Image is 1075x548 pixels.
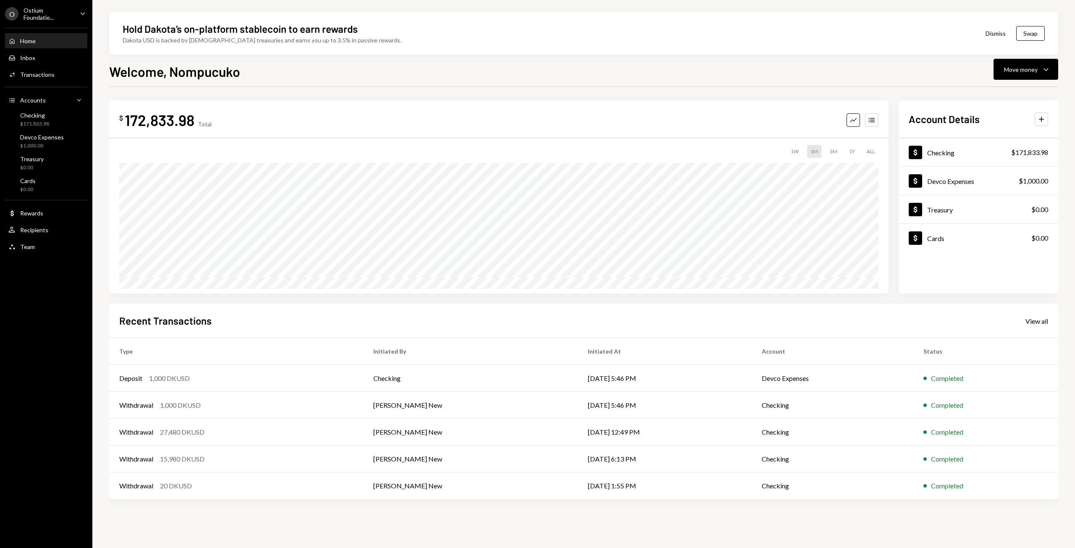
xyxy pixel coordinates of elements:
div: Recipients [20,226,48,233]
a: View all [1025,316,1048,325]
h1: Welcome, Nompucuko [109,63,240,80]
td: Checking [752,446,914,472]
div: Completed [931,400,963,410]
a: Recipients [5,222,87,237]
a: Transactions [5,67,87,82]
a: Rewards [5,205,87,220]
a: Treasury$0.00 [899,195,1058,223]
h2: Account Details [909,112,980,126]
td: Devco Expenses [752,365,914,392]
th: Initiated By [363,338,578,365]
div: Devco Expenses [927,177,974,185]
th: Initiated At [578,338,752,365]
a: Treasury$0.00 [5,153,87,173]
td: [PERSON_NAME] New [363,419,578,446]
a: Checking$171,833.98 [5,109,87,129]
div: Withdrawal [119,427,153,437]
a: Team [5,239,87,254]
button: Move money [994,59,1058,80]
div: 172,833.98 [125,110,194,129]
div: $1,000.00 [20,142,64,149]
h2: Recent Transactions [119,314,212,328]
div: Treasury [927,206,953,214]
div: Cards [927,234,944,242]
th: Status [913,338,1058,365]
td: [PERSON_NAME] New [363,446,578,472]
div: Hold Dakota’s on-platform stablecoin to earn rewards [123,22,358,36]
div: View all [1025,317,1048,325]
a: Devco Expenses$1,000.00 [5,131,87,151]
div: Withdrawal [119,400,153,410]
div: Devco Expenses [20,134,64,141]
div: 3M [826,145,841,158]
a: Accounts [5,92,87,108]
div: Accounts [20,97,46,104]
a: Devco Expenses$1,000.00 [899,167,1058,195]
div: Withdrawal [119,481,153,491]
td: Checking [363,365,578,392]
div: 1Y [846,145,858,158]
div: $1,000.00 [1019,176,1048,186]
div: Move money [1004,65,1038,74]
button: Dismiss [975,24,1016,43]
th: Type [109,338,363,365]
td: [DATE] 1:55 PM [578,472,752,499]
div: Withdrawal [119,454,153,464]
td: [DATE] 5:46 PM [578,365,752,392]
div: $171,833.98 [1011,147,1048,157]
div: 15,980 DKUSD [160,454,205,464]
div: $0.00 [1031,233,1048,243]
div: 1,000 DKUSD [160,400,201,410]
td: Checking [752,472,914,499]
div: Checking [20,112,49,119]
div: 27,480 DKUSD [160,427,205,437]
div: $0.00 [20,186,36,193]
div: 1,000 DKUSD [149,373,190,383]
td: [PERSON_NAME] New [363,472,578,499]
td: Checking [752,419,914,446]
td: [DATE] 5:46 PM [578,392,752,419]
div: $ [119,114,123,122]
td: Checking [752,392,914,419]
a: Cards$0.00 [899,224,1058,252]
div: Completed [931,427,963,437]
div: Team [20,243,35,250]
div: 1M [807,145,821,158]
div: Deposit [119,373,142,383]
a: Home [5,33,87,48]
div: $171,833.98 [20,121,49,128]
div: Cards [20,177,36,184]
div: Home [20,37,36,45]
div: Dakota USD is backed by [DEMOGRAPHIC_DATA] treasuries and earns you up to 3.5% in passive rewards. [123,36,401,45]
div: Completed [931,373,963,383]
button: Swap [1016,26,1045,41]
div: $0.00 [1031,205,1048,215]
div: Inbox [20,54,35,61]
div: $0.00 [20,164,44,171]
td: [PERSON_NAME] New [363,392,578,419]
a: Inbox [5,50,87,65]
div: Completed [931,454,963,464]
th: Account [752,338,914,365]
div: Total [198,121,212,128]
div: Rewards [20,210,43,217]
div: Transactions [20,71,55,78]
div: 20 DKUSD [160,481,192,491]
td: [DATE] 12:49 PM [578,419,752,446]
a: Checking$171,833.98 [899,138,1058,166]
div: Ostium Foundatio... [24,7,73,21]
div: Completed [931,481,963,491]
div: O [5,7,18,21]
td: [DATE] 6:13 PM [578,446,752,472]
a: Cards$0.00 [5,175,87,195]
div: 1W [787,145,802,158]
div: ALL [863,145,878,158]
div: Checking [927,149,954,157]
div: Treasury [20,155,44,163]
